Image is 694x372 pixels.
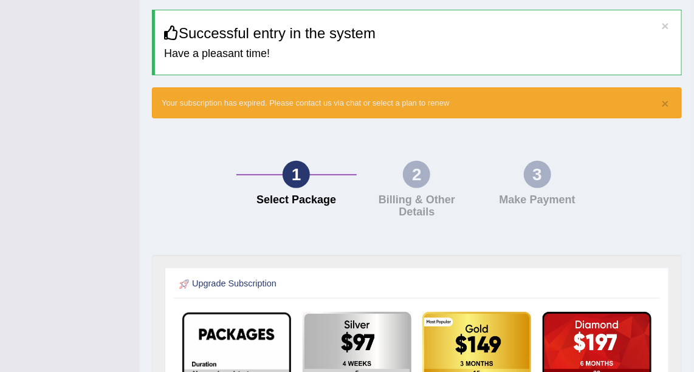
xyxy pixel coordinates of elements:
div: 2 [403,161,430,188]
h4: Select Package [242,194,351,206]
div: 1 [283,161,310,188]
button: × [662,97,669,110]
h3: Successful entry in the system [164,25,672,41]
h4: Make Payment [483,194,591,206]
h4: Billing & Other Details [363,194,471,218]
h2: Upgrade Subscription [177,277,475,293]
div: 3 [524,161,551,188]
h4: Have a pleasant time! [164,48,672,60]
div: Your subscription has expired. Please contact us via chat or select a plan to renew [152,87,682,118]
button: × [662,19,669,32]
